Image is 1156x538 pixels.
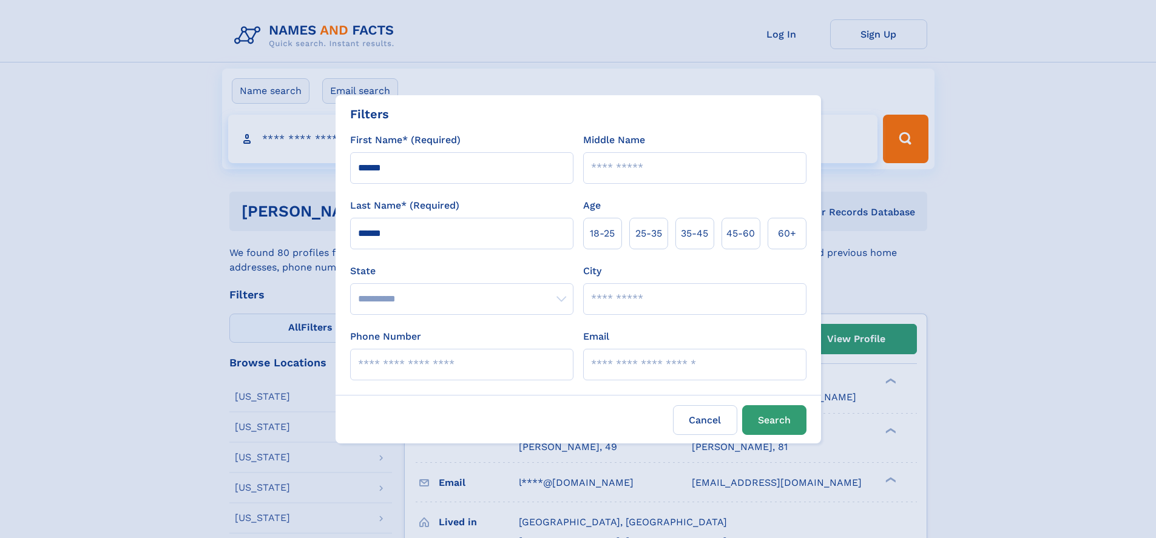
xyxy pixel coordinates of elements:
[681,226,708,241] span: 35‑45
[726,226,755,241] span: 45‑60
[583,264,601,278] label: City
[673,405,737,435] label: Cancel
[583,133,645,147] label: Middle Name
[778,226,796,241] span: 60+
[583,198,601,213] label: Age
[590,226,615,241] span: 18‑25
[350,264,573,278] label: State
[350,133,461,147] label: First Name* (Required)
[350,198,459,213] label: Last Name* (Required)
[742,405,806,435] button: Search
[350,329,421,344] label: Phone Number
[350,105,389,123] div: Filters
[635,226,662,241] span: 25‑35
[583,329,609,344] label: Email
